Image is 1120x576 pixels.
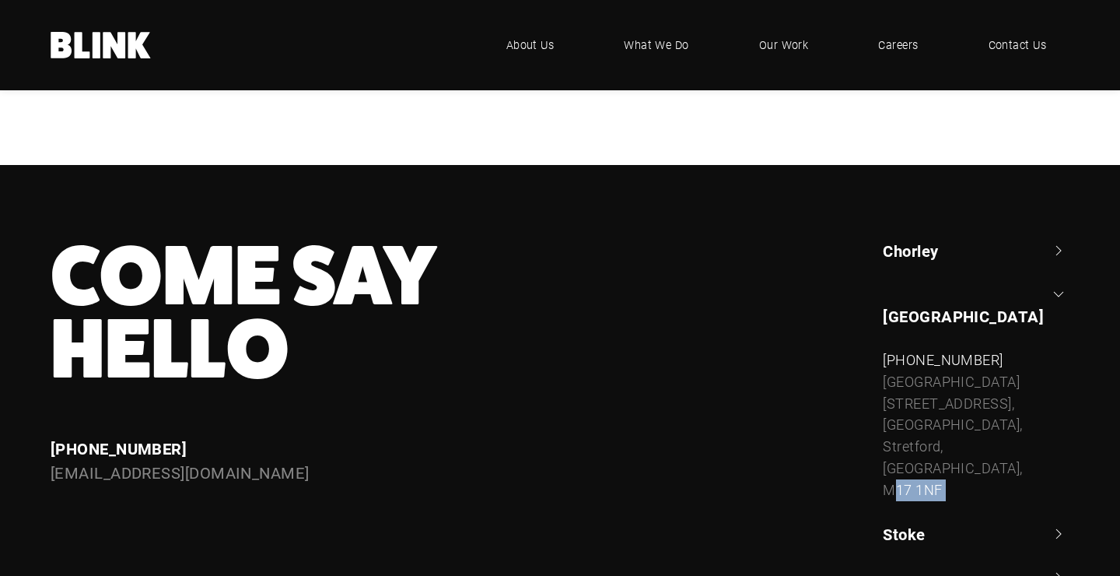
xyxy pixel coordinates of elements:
span: Contact Us [989,37,1047,54]
a: [PHONE_NUMBER] [883,350,1003,369]
a: Chorley [883,240,1069,262]
a: Careers [855,22,941,68]
div: [GEOGRAPHIC_DATA][STREET_ADDRESS], [GEOGRAPHIC_DATA], Stretford, [GEOGRAPHIC_DATA], M17 1NF [883,371,1069,501]
a: What We Do [600,22,712,68]
span: Our Work [759,37,809,54]
span: Careers [878,37,918,54]
a: Our Work [736,22,832,68]
a: Contact Us [965,22,1070,68]
a: [PHONE_NUMBER] [51,438,187,458]
span: About Us [506,37,555,54]
a: Stoke [883,523,1069,545]
span: What We Do [624,37,689,54]
div: [GEOGRAPHIC_DATA] [883,349,1069,501]
a: Home [51,32,152,58]
h3: Come Say Hello [51,240,653,386]
a: [GEOGRAPHIC_DATA] [883,283,1069,328]
a: [EMAIL_ADDRESS][DOMAIN_NAME] [51,462,310,483]
a: About Us [483,22,578,68]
